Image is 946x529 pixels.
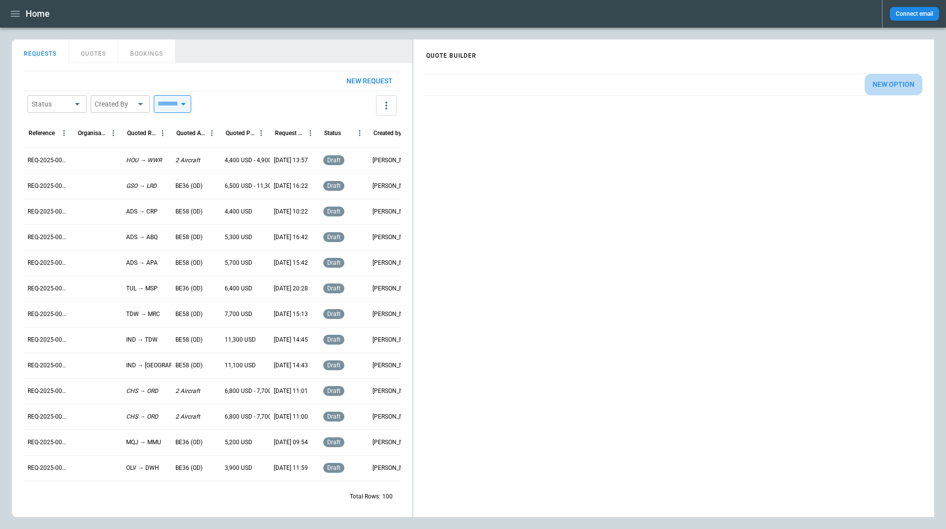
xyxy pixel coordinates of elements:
[325,413,342,420] span: draft
[372,361,414,370] p: [PERSON_NAME]
[225,259,252,267] p: 5,700 USD
[274,464,308,472] p: [DATE] 11:59
[175,284,203,293] p: BE36 (OD)
[225,361,256,370] p: 11,100 USD
[175,310,203,318] p: BE58 (OD)
[226,130,255,137] div: Quoted Price
[32,99,71,109] div: Status
[28,208,69,216] p: REQ-2025-000250
[325,285,342,292] span: draft
[372,464,414,472] p: [PERSON_NAME]
[255,127,268,140] button: Quoted Price column menu
[26,8,50,20] h1: Home
[28,387,69,395] p: REQ-2025-000243
[28,284,69,293] p: REQ-2025-000247
[69,39,118,63] button: QUOTES
[28,361,69,370] p: REQ-2025-000244
[324,130,341,137] div: Status
[28,464,69,472] p: REQ-2025-000240
[126,361,202,370] p: IND → [GEOGRAPHIC_DATA]
[338,71,401,91] button: New request
[175,259,203,267] p: BE58 (OD)
[175,438,203,447] p: BE36 (OD)
[325,464,342,471] span: draft
[225,233,252,242] p: 5,300 USD
[175,464,203,472] p: BE36 (OD)
[274,182,308,190] p: [DATE] 16:22
[156,127,169,140] button: Quoted Route column menu
[78,130,107,137] div: Organisation
[175,182,203,190] p: BE36 (OD)
[205,127,218,140] button: Quoted Aircraft column menu
[28,336,69,344] p: REQ-2025-000245
[28,156,69,165] p: REQ-2025-000252
[325,311,342,317] span: draft
[175,387,200,395] p: 2 Aircraft
[126,336,158,344] p: IND → TDW
[304,127,317,140] button: Request Created At (UTC-05:00) column menu
[12,39,69,63] button: REQUESTS
[274,361,308,370] p: [DATE] 14:43
[175,413,200,421] p: 2 Aircraft
[225,208,252,216] p: 4,400 USD
[274,208,308,216] p: [DATE] 10:22
[274,413,308,421] p: [DATE] 11:00
[325,157,342,164] span: draft
[274,156,308,165] p: [DATE] 13:57
[175,156,200,165] p: 2 Aircraft
[372,387,414,395] p: [PERSON_NAME]
[274,438,308,447] p: [DATE] 09:54
[325,439,342,446] span: draft
[29,130,55,137] div: Reference
[28,182,69,190] p: REQ-2025-000251
[126,413,158,421] p: CHS → ORD
[225,336,256,344] p: 11,300 USD
[373,130,402,137] div: Created by
[175,233,203,242] p: BE58 (OD)
[225,438,252,447] p: 5,200 USD
[126,464,159,472] p: OLV → DWH
[372,233,414,242] p: [PERSON_NAME]
[175,208,203,216] p: BE58 (OD)
[225,310,252,318] p: 7,700 USD
[58,127,70,140] button: Reference column menu
[225,464,252,472] p: 3,900 USD
[325,208,342,215] span: draft
[372,208,414,216] p: [PERSON_NAME]
[372,156,414,165] p: [PERSON_NAME]
[274,233,308,242] p: [DATE] 16:42
[414,42,488,64] h4: QUOTE BUILDER
[325,259,342,266] span: draft
[274,259,308,267] p: [DATE] 15:42
[353,127,366,140] button: Status column menu
[325,234,342,241] span: draft
[28,438,69,447] p: REQ-2025-000241
[350,493,380,501] p: Total Rows:
[372,413,414,421] p: [PERSON_NAME]
[372,336,414,344] p: [PERSON_NAME]
[372,438,414,447] p: [PERSON_NAME]
[325,388,342,394] span: draft
[95,99,134,109] div: Created By
[325,362,342,369] span: draft
[372,259,414,267] p: [PERSON_NAME]
[225,413,284,421] p: 6,800 USD - 7,700 USD
[126,438,161,447] p: MQJ → MMU
[126,387,158,395] p: CHS → ORD
[382,493,393,501] p: 100
[890,7,939,21] button: Connect email
[413,66,934,104] div: scrollable content
[865,74,922,95] button: New Option
[372,182,414,190] p: [PERSON_NAME]
[225,156,284,165] p: 4,400 USD - 4,900 USD
[376,95,397,116] button: more
[28,310,69,318] p: REQ-2025-000246
[274,310,308,318] p: [DATE] 15:13
[126,259,158,267] p: ADS → APA
[126,156,162,165] p: HOU → WWR
[274,336,308,344] p: [DATE] 14:45
[275,130,304,137] div: Request Created At (UTC-05:00)
[175,361,203,370] p: BE58 (OD)
[372,284,414,293] p: [PERSON_NAME]
[225,182,288,190] p: 6,500 USD - 11,300 USD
